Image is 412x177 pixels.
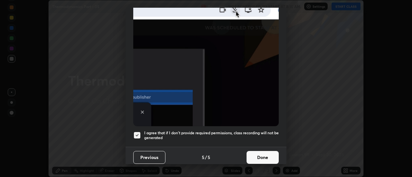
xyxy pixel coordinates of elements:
[205,154,207,161] h4: /
[247,151,279,164] button: Done
[144,130,279,140] h5: I agree that if I don't provide required permissions, class recording will not be generated
[202,154,204,161] h4: 5
[133,151,165,164] button: Previous
[208,154,210,161] h4: 5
